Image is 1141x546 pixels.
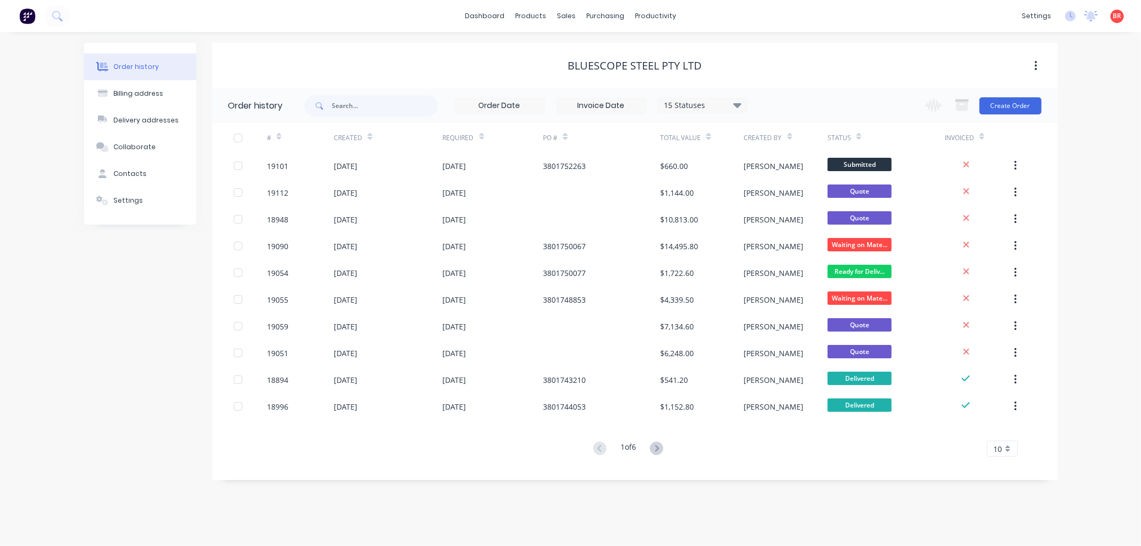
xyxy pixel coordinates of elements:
div: [DATE] [443,214,466,225]
div: 1 of 6 [621,441,636,457]
span: Waiting on Mate... [828,291,892,305]
div: [DATE] [334,214,357,225]
div: $10,813.00 [660,214,698,225]
div: 15 Statuses [658,99,748,111]
div: [DATE] [443,374,466,386]
div: $7,134.60 [660,321,694,332]
div: [PERSON_NAME] [744,401,804,412]
div: [PERSON_NAME] [744,374,804,386]
div: 18894 [267,374,288,386]
span: 10 [994,443,1002,455]
div: 19059 [267,321,288,332]
div: [DATE] [334,348,357,359]
div: Invoiced [945,123,1012,152]
input: Search... [332,95,438,117]
button: Order history [84,53,196,80]
div: $660.00 [660,160,688,172]
div: productivity [630,8,681,24]
div: [PERSON_NAME] [744,187,804,198]
div: [PERSON_NAME] [744,160,804,172]
div: 19090 [267,241,288,252]
button: Settings [84,187,196,214]
div: [DATE] [443,267,466,279]
div: [DATE] [334,267,357,279]
span: Delivered [828,372,892,385]
div: 3801748853 [543,294,586,305]
div: $1,152.80 [660,401,694,412]
div: # [267,133,271,143]
div: [DATE] [443,294,466,305]
button: Create Order [979,97,1042,114]
div: [DATE] [334,241,357,252]
div: [PERSON_NAME] [744,348,804,359]
div: products [510,8,552,24]
div: [DATE] [443,401,466,412]
div: [DATE] [443,348,466,359]
div: $4,339.50 [660,294,694,305]
div: [PERSON_NAME] [744,214,804,225]
div: Total Value [660,123,744,152]
div: $1,144.00 [660,187,694,198]
a: dashboard [460,8,510,24]
div: BlueScope Steel Pty Ltd [568,59,702,72]
span: BR [1113,11,1122,21]
div: [DATE] [443,321,466,332]
div: 19112 [267,187,288,198]
div: Created By [744,133,782,143]
div: Contacts [113,169,147,179]
div: [PERSON_NAME] [744,294,804,305]
div: Created [334,133,362,143]
div: Delivery addresses [113,116,179,125]
span: Submitted [828,158,892,171]
span: Ready for Deliv... [828,265,892,278]
span: Delivered [828,398,892,412]
span: Waiting on Mate... [828,238,892,251]
div: [PERSON_NAME] [744,241,804,252]
div: 18948 [267,214,288,225]
div: 3801750067 [543,241,586,252]
div: 19101 [267,160,288,172]
div: [DATE] [443,160,466,172]
div: Total Value [660,133,701,143]
button: Contacts [84,160,196,187]
div: 19055 [267,294,288,305]
div: 19054 [267,267,288,279]
span: Quote [828,318,892,332]
div: Required [443,133,474,143]
div: $14,495.80 [660,241,698,252]
span: Quote [828,184,892,198]
div: Status [828,133,851,143]
div: Created By [744,123,828,152]
div: PO # [543,123,660,152]
div: [DATE] [443,241,466,252]
div: PO # [543,133,557,143]
div: [DATE] [334,187,357,198]
div: $541.20 [660,374,688,386]
div: 19051 [267,348,288,359]
div: Status [828,123,945,152]
div: Billing address [113,89,163,98]
div: 3801750077 [543,267,586,279]
div: $1,722.60 [660,267,694,279]
div: settings [1016,8,1056,24]
div: [DATE] [443,187,466,198]
div: 3801744053 [543,401,586,412]
div: 3801743210 [543,374,586,386]
div: [DATE] [334,374,357,386]
div: Order history [113,62,159,72]
input: Invoice Date [556,98,646,114]
div: Created [334,123,442,152]
div: Order history [228,99,283,112]
button: Collaborate [84,134,196,160]
span: Quote [828,211,892,225]
div: [PERSON_NAME] [744,267,804,279]
div: 18996 [267,401,288,412]
button: Delivery addresses [84,107,196,134]
img: Factory [19,8,35,24]
div: [DATE] [334,321,357,332]
div: 3801752263 [543,160,586,172]
div: Invoiced [945,133,974,143]
div: # [267,123,334,152]
div: $6,248.00 [660,348,694,359]
button: Billing address [84,80,196,107]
